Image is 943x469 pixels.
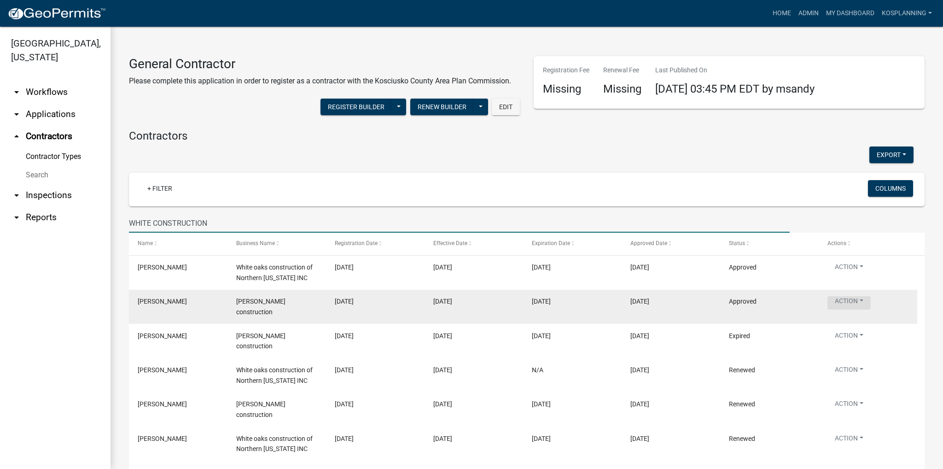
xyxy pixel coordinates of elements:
button: Action [827,331,871,344]
span: Expired [729,332,750,340]
span: 01/11/2024 [433,366,452,374]
span: chris bornman [138,366,187,374]
i: arrow_drop_up [11,131,22,142]
span: White oaks construction of Northern Indiana INC [236,264,313,281]
span: 03/13/2024 [433,332,452,340]
span: 01/10/2024 [335,366,354,374]
span: 03/13/2024 [630,332,649,340]
i: arrow_drop_down [11,212,22,223]
span: David white construction [236,298,285,316]
button: Edit [492,99,520,115]
span: 12/30/2022 [335,435,354,442]
span: Name [138,240,153,246]
span: 05/19/2025 [433,298,452,305]
span: 03/13/2024 [335,332,354,340]
i: arrow_drop_down [11,87,22,98]
span: 03/08/2023 [335,400,354,408]
span: 01/03/2024 [532,435,551,442]
span: N/A [532,366,543,374]
p: Please complete this application in order to register as a contractor with the Kosciusko County A... [129,76,511,87]
h4: Missing [543,82,589,96]
a: Admin [795,5,822,22]
span: Effective Date [433,240,467,246]
span: Renewed [729,435,755,442]
span: 06/25/2025 [630,264,649,271]
span: chris bornman [138,435,187,442]
button: Action [827,434,871,447]
span: Expiration Date [532,240,570,246]
i: arrow_drop_down [11,109,22,120]
button: Action [827,365,871,378]
p: Registration Fee [543,65,589,75]
input: Search for contractors [129,214,790,233]
span: Renewed [729,400,755,408]
button: Action [827,296,871,310]
span: 05/19/2026 [532,298,551,305]
span: 05/19/2025 [630,298,649,305]
datatable-header-cell: Status [720,233,819,255]
button: Renew Builder [410,99,474,115]
datatable-header-cell: Registration Date [326,233,425,255]
span: david white [138,400,187,408]
span: Approved [729,298,757,305]
h3: General Contractor [129,56,511,72]
datatable-header-cell: Actions [819,233,917,255]
a: Home [769,5,795,22]
span: Registration Date [335,240,378,246]
p: Last Published On [655,65,815,75]
span: david white [138,298,187,305]
h4: Missing [603,82,641,96]
datatable-header-cell: Expiration Date [523,233,622,255]
span: 01/03/2023 [433,435,452,442]
span: 03/13/2025 [532,332,551,340]
span: 05/19/2025 [335,298,354,305]
button: Columns [868,180,913,197]
span: Status [729,240,745,246]
h4: Contractors [129,129,925,143]
button: Action [827,399,871,412]
span: 06/25/2026 [532,264,551,271]
span: White oaks construction of Northern Indiana INC [236,366,313,384]
p: Renewal Fee [603,65,641,75]
span: Actions [827,240,846,246]
i: arrow_drop_down [11,190,22,201]
span: [DATE] 03:45 PM EDT by msandy [655,82,815,95]
button: Export [869,147,914,163]
datatable-header-cell: Effective Date [425,233,523,255]
a: My Dashboard [822,5,878,22]
span: Renewed [729,366,755,374]
span: 03/08/2024 [532,400,551,408]
span: 03/08/2023 [433,400,452,408]
span: White oaks construction of Northern Indiana INC [236,435,313,453]
span: Business Name [236,240,275,246]
span: 01/03/2023 [630,435,649,442]
span: David white construction [236,332,285,350]
button: Register Builder [320,99,392,115]
datatable-header-cell: Business Name [227,233,326,255]
span: chris bornman [138,264,187,271]
span: David white construction [236,400,285,418]
span: Approved [729,264,757,271]
span: Approved Date [630,240,667,246]
span: 03/08/2023 [630,400,649,408]
a: + Filter [140,180,180,197]
span: 06/25/2025 [433,264,452,271]
datatable-header-cell: Name [129,233,227,255]
span: david white [138,332,187,340]
datatable-header-cell: Approved Date [622,233,720,255]
button: Action [827,262,871,276]
a: kosplanning [878,5,936,22]
span: 06/25/2025 [335,264,354,271]
span: 01/11/2024 [630,366,649,374]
